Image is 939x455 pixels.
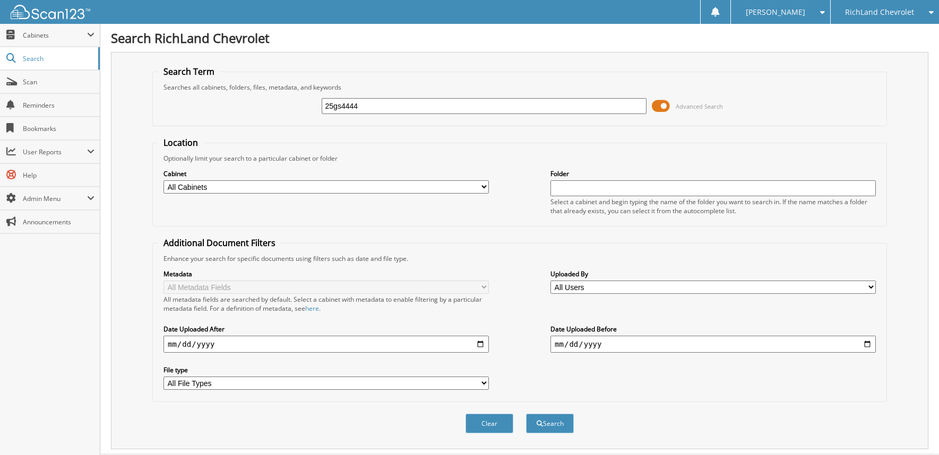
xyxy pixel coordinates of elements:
legend: Additional Document Filters [158,237,281,249]
legend: Search Term [158,66,220,77]
div: Select a cabinet and begin typing the name of the folder you want to search in. If the name match... [550,197,876,215]
iframe: Chat Widget [886,404,939,455]
label: File type [163,365,489,374]
div: Enhance your search for specific documents using filters such as date and file type. [158,254,881,263]
h1: Search RichLand Chevrolet [111,29,928,47]
span: Reminders [23,101,94,110]
span: Cabinets [23,31,87,40]
input: end [550,336,876,353]
span: Advanced Search [676,102,723,110]
label: Cabinet [163,169,489,178]
span: Admin Menu [23,194,87,203]
span: Bookmarks [23,124,94,133]
label: Metadata [163,269,489,278]
input: start [163,336,489,353]
label: Uploaded By [550,269,876,278]
label: Date Uploaded Before [550,325,876,334]
span: [PERSON_NAME] [746,9,805,15]
span: Announcements [23,217,94,226]
div: Optionally limit your search to a particular cabinet or folder [158,154,881,163]
label: Folder [550,169,876,178]
div: Searches all cabinets, folders, files, metadata, and keywords [158,83,881,92]
span: Help [23,171,94,180]
button: Clear [466,414,513,433]
span: RichLand Chevrolet [845,9,914,15]
img: scan123-logo-white.svg [11,5,90,19]
legend: Location [158,137,203,148]
button: Search [526,414,574,433]
label: Date Uploaded After [163,325,489,334]
div: All metadata fields are searched by default. Select a cabinet with metadata to enable filtering b... [163,295,489,313]
span: User Reports [23,147,87,156]
a: here [305,304,319,313]
span: Scan [23,77,94,86]
span: Search [23,54,93,63]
